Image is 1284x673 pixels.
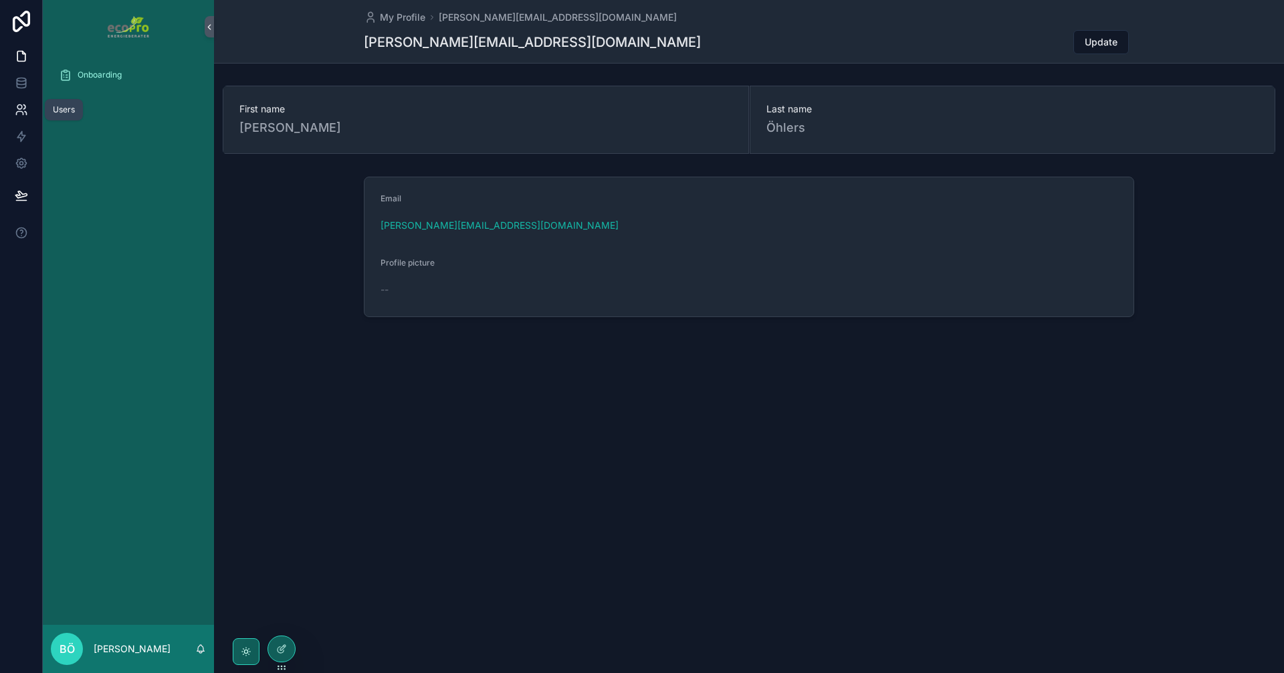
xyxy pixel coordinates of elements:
[381,219,619,232] a: [PERSON_NAME][EMAIL_ADDRESS][DOMAIN_NAME]
[78,70,122,80] span: Onboarding
[766,118,1259,137] span: Öhlers
[60,641,75,657] span: BÖ
[381,193,401,203] span: Email
[1073,30,1129,54] button: Update
[239,118,732,137] span: [PERSON_NAME]
[380,11,425,24] span: My Profile
[381,258,435,268] span: Profile picture
[108,16,148,37] img: App logo
[1085,35,1117,49] span: Update
[364,11,425,24] a: My Profile
[766,102,1259,116] span: Last name
[239,102,732,116] span: First name
[51,63,206,87] a: Onboarding
[381,283,389,296] span: --
[364,33,701,52] h1: [PERSON_NAME][EMAIL_ADDRESS][DOMAIN_NAME]
[43,54,214,104] div: scrollable content
[94,642,171,656] p: [PERSON_NAME]
[53,104,75,115] div: Users
[439,11,677,24] a: [PERSON_NAME][EMAIL_ADDRESS][DOMAIN_NAME]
